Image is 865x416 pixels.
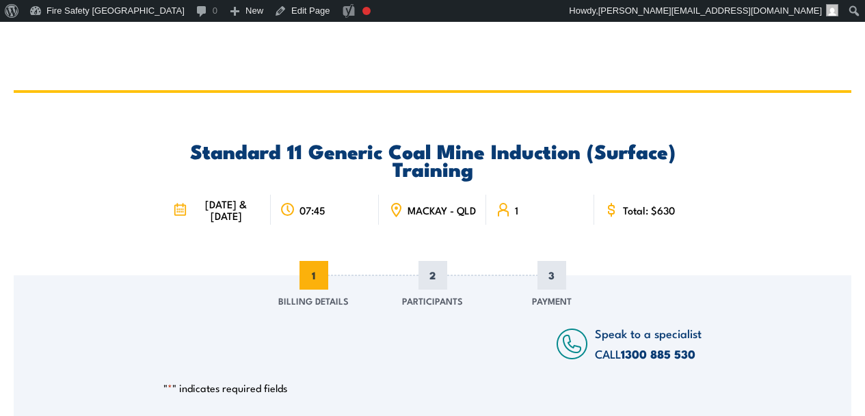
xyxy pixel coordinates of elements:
[191,198,261,221] span: [DATE] & [DATE]
[598,5,822,16] span: [PERSON_NAME][EMAIL_ADDRESS][DOMAIN_NAME]
[595,324,702,362] span: Speak to a specialist CALL
[532,294,572,307] span: Payment
[537,261,566,290] span: 3
[163,381,702,395] p: " " indicates required fields
[621,345,695,363] a: 1300 885 530
[408,204,476,216] span: MACKAY - QLD
[362,7,371,15] div: Focus keyphrase not set
[163,141,702,177] h2: Standard 11 Generic Coal Mine Induction (Surface) Training
[515,204,518,216] span: 1
[623,204,675,216] span: Total: $630
[278,294,349,307] span: Billing Details
[300,261,328,290] span: 1
[402,294,463,307] span: Participants
[300,204,325,216] span: 07:45
[418,261,447,290] span: 2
